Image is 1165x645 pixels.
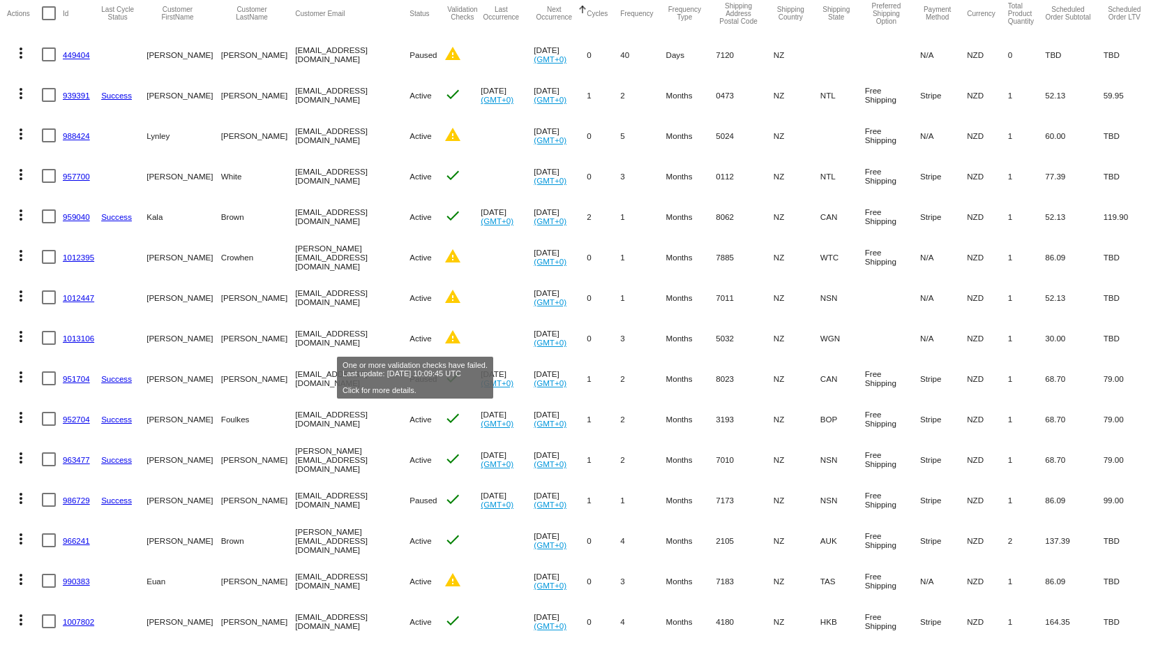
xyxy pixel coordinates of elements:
mat-cell: [DATE] [534,480,587,520]
mat-cell: 2 [620,75,666,115]
mat-cell: TBD [1104,561,1158,601]
mat-cell: [DATE] [534,237,587,277]
mat-cell: 1 [1008,561,1046,601]
a: 959040 [63,212,90,221]
mat-icon: more_vert [13,45,29,61]
mat-cell: NZ [774,561,820,601]
mat-cell: Brown [221,520,296,561]
mat-cell: 0 [587,34,620,75]
mat-icon: more_vert [13,531,29,547]
mat-cell: [DATE] [534,318,587,358]
mat-cell: NZD [967,399,1008,439]
mat-cell: NSN [820,480,865,520]
mat-cell: Lynley [146,115,221,156]
mat-cell: 1 [587,75,620,115]
mat-cell: 52.13 [1045,277,1103,318]
mat-cell: NTL [820,156,865,196]
mat-cell: [EMAIL_ADDRESS][DOMAIN_NAME] [295,561,409,601]
mat-cell: CAN [820,358,865,399]
mat-cell: 79.00 [1104,358,1158,399]
a: (GMT+0) [481,459,513,468]
mat-cell: 1 [1008,75,1046,115]
button: Change sorting for CustomerLastName [221,6,283,21]
mat-cell: Free Shipping [865,480,920,520]
a: Success [101,415,132,424]
mat-cell: NZD [967,237,1008,277]
mat-cell: Brown [221,196,296,237]
mat-cell: Free Shipping [865,156,920,196]
mat-cell: N/A [920,237,967,277]
mat-cell: 1 [587,480,620,520]
mat-cell: [DATE] [534,561,587,601]
mat-cell: 86.09 [1045,561,1103,601]
button: Change sorting for Subtotal [1045,6,1090,21]
mat-cell: 1 [587,358,620,399]
mat-cell: TBD [1104,115,1158,156]
a: 952704 [63,415,90,424]
mat-cell: N/A [920,277,967,318]
mat-cell: Months [666,75,716,115]
mat-cell: [PERSON_NAME] [146,399,221,439]
a: (GMT+0) [481,419,513,428]
a: 1012395 [63,253,94,262]
mat-cell: [EMAIL_ADDRESS][DOMAIN_NAME] [295,34,409,75]
mat-cell: [PERSON_NAME] [221,480,296,520]
mat-cell: Months [666,156,716,196]
mat-cell: NSN [820,439,865,480]
mat-cell: 1 [1008,277,1046,318]
mat-cell: 1 [1008,480,1046,520]
mat-cell: Free Shipping [865,75,920,115]
mat-cell: [DATE] [481,75,534,115]
a: 966241 [63,536,90,545]
mat-cell: WGN [820,318,865,358]
mat-cell: 86.09 [1045,480,1103,520]
a: (GMT+0) [534,216,566,225]
mat-cell: Stripe [920,520,967,561]
mat-icon: more_vert [13,450,29,466]
mat-cell: 7183 [716,561,774,601]
mat-cell: NZD [967,115,1008,156]
mat-cell: [DATE] [534,75,587,115]
mat-cell: NZD [967,358,1008,399]
mat-cell: 52.13 [1045,196,1103,237]
mat-cell: [PERSON_NAME] [146,480,221,520]
mat-cell: 5 [620,115,666,156]
mat-cell: [PERSON_NAME] [146,156,221,196]
mat-cell: TAS [820,561,865,601]
mat-cell: [PERSON_NAME] [221,561,296,601]
mat-cell: 1 [1008,399,1046,439]
a: 986729 [63,496,90,505]
mat-cell: [DATE] [481,480,534,520]
mat-cell: 2 [620,358,666,399]
mat-cell: [PERSON_NAME] [146,237,221,277]
mat-cell: [EMAIL_ADDRESS][DOMAIN_NAME] [295,318,409,358]
mat-cell: 0 [587,318,620,358]
mat-cell: Days [666,34,716,75]
mat-cell: Crowhen [221,237,296,277]
mat-cell: [EMAIL_ADDRESS][DOMAIN_NAME] [295,358,409,399]
mat-cell: 0 [587,156,620,196]
mat-cell: Free Shipping [865,115,920,156]
mat-cell: Free Shipping [865,439,920,480]
mat-cell: Months [666,358,716,399]
mat-cell: NZ [774,480,820,520]
mat-cell: Months [666,196,716,237]
mat-cell: Free Shipping [865,358,920,399]
mat-cell: 1 [1008,439,1046,480]
mat-cell: [DATE] [534,115,587,156]
mat-cell: 5032 [716,318,774,358]
mat-cell: White [221,156,296,196]
mat-cell: Free Shipping [865,237,920,277]
mat-cell: WTC [820,237,865,277]
mat-cell: N/A [920,115,967,156]
mat-cell: N/A [920,561,967,601]
mat-cell: 2 [587,196,620,237]
button: Change sorting for NextOccurrenceUtc [534,6,574,21]
a: (GMT+0) [481,378,513,387]
mat-cell: CAN [820,196,865,237]
mat-cell: TBD [1045,34,1103,75]
mat-cell: 1 [1008,318,1046,358]
a: 1012447 [63,293,94,302]
mat-cell: NZD [967,277,1008,318]
mat-cell: Months [666,277,716,318]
